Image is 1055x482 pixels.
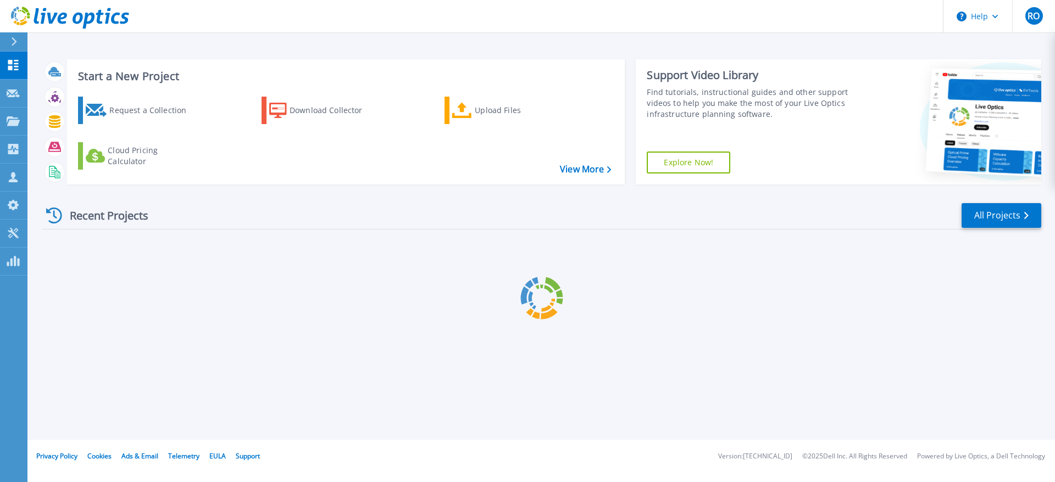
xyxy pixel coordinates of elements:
[168,451,199,461] a: Telemetry
[108,145,196,167] div: Cloud Pricing Calculator
[647,152,730,173] a: Explore Now!
[36,451,77,461] a: Privacy Policy
[109,99,197,121] div: Request a Collection
[121,451,158,461] a: Ads & Email
[475,99,563,121] div: Upload Files
[647,68,853,82] div: Support Video Library
[209,451,226,461] a: EULA
[802,453,907,460] li: © 2025 Dell Inc. All Rights Reserved
[87,451,112,461] a: Cookies
[262,97,384,124] a: Download Collector
[647,87,853,120] div: Find tutorials, instructional guides and other support videos to help you make the most of your L...
[917,453,1045,460] li: Powered by Live Optics, a Dell Technology
[445,97,567,124] a: Upload Files
[718,453,792,460] li: Version: [TECHNICAL_ID]
[78,70,611,82] h3: Start a New Project
[42,202,163,229] div: Recent Projects
[560,164,611,175] a: View More
[236,451,260,461] a: Support
[1028,12,1040,20] span: RO
[78,97,201,124] a: Request a Collection
[78,142,201,170] a: Cloud Pricing Calculator
[290,99,377,121] div: Download Collector
[962,203,1041,228] a: All Projects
